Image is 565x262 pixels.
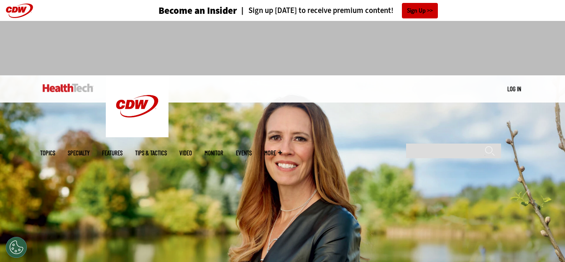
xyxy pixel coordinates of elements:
[264,150,282,156] span: More
[507,85,521,93] div: User menu
[205,150,223,156] a: MonITor
[106,75,169,137] img: Home
[102,150,123,156] a: Features
[68,150,89,156] span: Specialty
[127,6,237,15] a: Become an Insider
[179,150,192,156] a: Video
[130,29,435,67] iframe: advertisement
[236,150,252,156] a: Events
[237,7,394,15] a: Sign up [DATE] to receive premium content!
[6,237,27,258] button: Open Preferences
[43,84,93,92] img: Home
[402,3,438,18] a: Sign Up
[135,150,167,156] a: Tips & Tactics
[40,150,55,156] span: Topics
[6,237,27,258] div: Cookies Settings
[507,85,521,92] a: Log in
[106,131,169,139] a: CDW
[159,6,237,15] h3: Become an Insider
